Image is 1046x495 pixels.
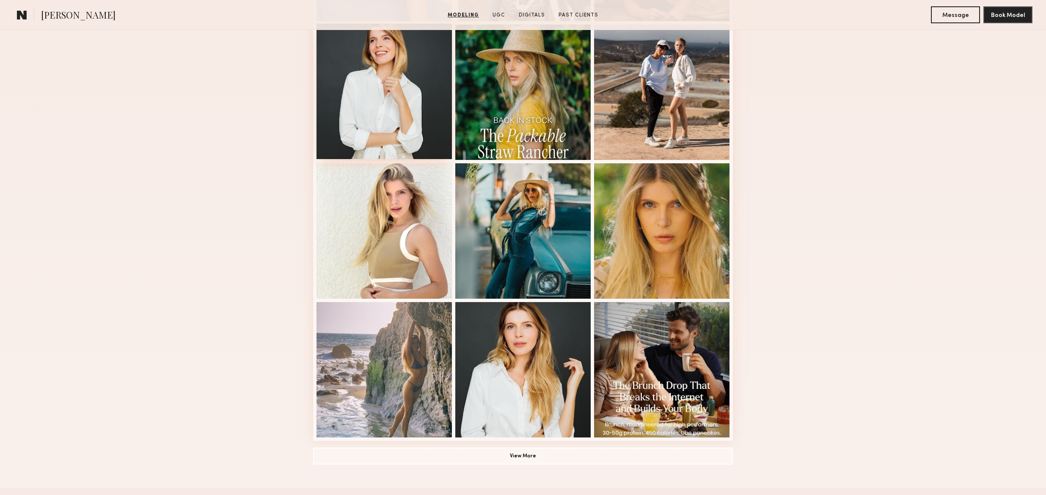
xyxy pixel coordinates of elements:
a: UGC [489,11,509,19]
button: Book Model [983,6,1032,23]
span: [PERSON_NAME] [41,8,116,23]
button: Message [931,6,980,23]
a: Book Model [983,11,1032,18]
a: Modeling [444,11,482,19]
a: Digitals [515,11,548,19]
button: View More [313,448,733,465]
a: Past Clients [555,11,602,19]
